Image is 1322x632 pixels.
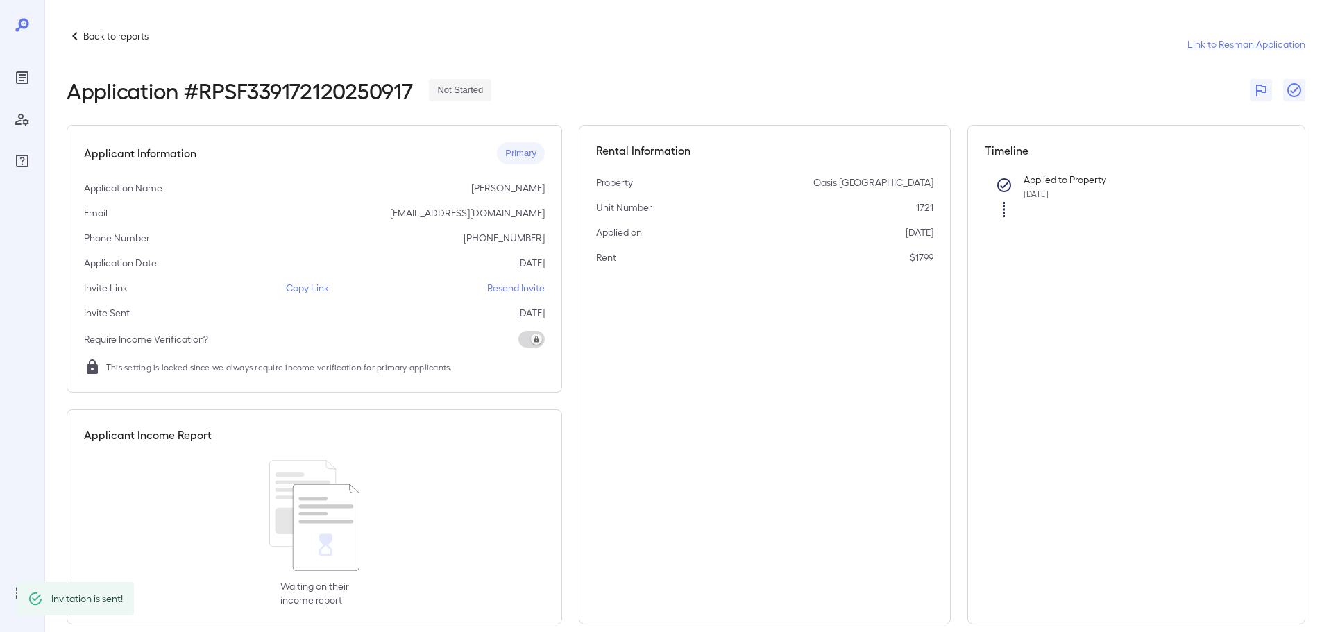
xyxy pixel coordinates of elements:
p: Property [596,176,633,189]
div: Invitation is sent! [51,586,123,611]
h5: Applicant Information [84,145,196,162]
p: Waiting on their income report [280,579,349,607]
p: [DATE] [517,256,545,270]
p: Oasis [GEOGRAPHIC_DATA] [813,176,933,189]
p: Copy Link [286,281,329,295]
h2: Application # RPSF339172120250917 [67,78,412,103]
span: [DATE] [1024,189,1049,198]
p: 1721 [916,200,933,214]
h5: Applicant Income Report [84,427,212,443]
p: Applied on [596,225,642,239]
p: [DATE] [906,225,933,239]
p: Back to reports [83,29,149,43]
p: Email [84,206,108,220]
p: Invite Link [84,281,128,295]
p: [PERSON_NAME] [471,181,545,195]
span: This setting is locked since we always require income verification for primary applicants. [106,360,452,374]
div: Manage Users [11,108,33,130]
button: Flag Report [1250,79,1272,101]
a: Link to Resman Application [1187,37,1305,51]
p: Rent [596,250,616,264]
div: FAQ [11,150,33,172]
p: Unit Number [596,200,652,214]
p: [DATE] [517,306,545,320]
p: Invite Sent [84,306,130,320]
p: Application Date [84,256,157,270]
p: [EMAIL_ADDRESS][DOMAIN_NAME] [390,206,545,220]
div: Log Out [11,582,33,604]
h5: Timeline [985,142,1289,159]
p: [PHONE_NUMBER] [464,231,545,245]
p: Phone Number [84,231,150,245]
span: Not Started [429,84,491,97]
p: $1799 [910,250,933,264]
span: Primary [497,147,545,160]
p: Application Name [84,181,162,195]
p: Applied to Property [1024,173,1266,187]
div: Reports [11,67,33,89]
h5: Rental Information [596,142,933,159]
p: Resend Invite [487,281,545,295]
p: Require Income Verification? [84,332,208,346]
button: Close Report [1283,79,1305,101]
